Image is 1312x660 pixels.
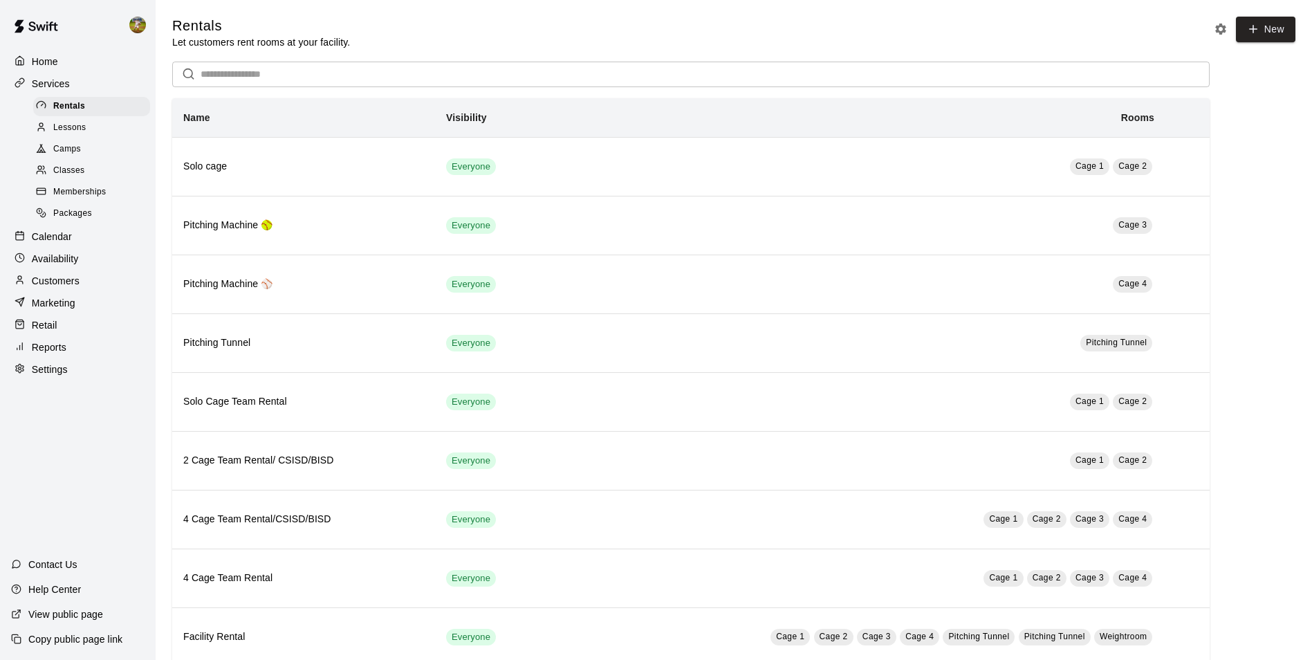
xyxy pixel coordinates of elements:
[446,631,496,644] span: Everyone
[446,219,496,232] span: Everyone
[33,117,156,138] a: Lessons
[32,55,58,68] p: Home
[11,51,145,72] a: Home
[989,573,1017,583] span: Cage 1
[183,336,424,351] h6: Pitching Tunnel
[33,140,150,159] div: Camps
[446,112,487,123] b: Visibility
[33,97,150,116] div: Rentals
[1033,514,1061,524] span: Cage 2
[1075,514,1104,524] span: Cage 3
[53,185,106,199] span: Memberships
[183,277,424,292] h6: Pitching Machine ⚾️
[11,226,145,247] a: Calendar
[905,632,934,641] span: Cage 4
[446,337,496,350] span: Everyone
[33,204,150,223] div: Packages
[11,359,145,380] a: Settings
[33,182,156,203] a: Memberships
[446,158,496,175] div: This service is visible to all of your customers
[32,230,72,244] p: Calendar
[1118,161,1147,171] span: Cage 2
[183,159,424,174] h6: Solo cage
[862,632,891,641] span: Cage 3
[446,455,496,468] span: Everyone
[172,35,350,49] p: Let customers rent rooms at your facility.
[446,335,496,351] div: This service is visible to all of your customers
[183,512,424,527] h6: 4 Cage Team Rental/CSISD/BISD
[776,632,804,641] span: Cage 1
[11,293,145,313] a: Marketing
[1024,632,1085,641] span: Pitching Tunnel
[1033,573,1061,583] span: Cage 2
[183,218,424,233] h6: Pitching Machine 🥎
[446,161,496,174] span: Everyone
[32,363,68,376] p: Settings
[28,583,81,596] p: Help Center
[33,161,150,181] div: Classes
[32,340,66,354] p: Reports
[11,315,145,336] div: Retail
[989,514,1017,524] span: Cage 1
[446,629,496,645] div: This service is visible to all of your customers
[183,571,424,586] h6: 4 Cage Team Rental
[11,73,145,94] a: Services
[446,217,496,234] div: This service is visible to all of your customers
[446,394,496,410] div: This service is visible to all of your customers
[53,207,92,221] span: Packages
[1236,17,1295,42] a: New
[11,271,145,291] a: Customers
[446,570,496,587] div: This service is visible to all of your customers
[32,274,80,288] p: Customers
[33,118,150,138] div: Lessons
[820,632,848,641] span: Cage 2
[446,513,496,526] span: Everyone
[1118,396,1147,406] span: Cage 2
[1100,632,1147,641] span: Weightroom
[1075,396,1104,406] span: Cage 1
[127,11,156,39] div: Jhonny Montoya
[32,296,75,310] p: Marketing
[11,337,145,358] a: Reports
[183,630,424,645] h6: Facility Rental
[1118,279,1147,288] span: Cage 4
[33,203,156,225] a: Packages
[53,143,81,156] span: Camps
[28,558,77,571] p: Contact Us
[1121,112,1154,123] b: Rooms
[11,248,145,269] a: Availability
[33,183,150,202] div: Memberships
[33,161,156,182] a: Classes
[446,396,496,409] span: Everyone
[1118,573,1147,583] span: Cage 4
[33,95,156,117] a: Rentals
[183,112,210,123] b: Name
[183,394,424,410] h6: Solo Cage Team Rental
[172,17,350,35] h5: Rentals
[1118,220,1147,230] span: Cage 3
[446,452,496,469] div: This service is visible to all of your customers
[32,318,57,332] p: Retail
[32,252,79,266] p: Availability
[1118,455,1147,465] span: Cage 2
[28,607,103,621] p: View public page
[446,276,496,293] div: This service is visible to all of your customers
[1210,19,1231,39] button: Rental settings
[1118,514,1147,524] span: Cage 4
[1086,338,1147,347] span: Pitching Tunnel
[948,632,1009,641] span: Pitching Tunnel
[1075,161,1104,171] span: Cage 1
[446,511,496,528] div: This service is visible to all of your customers
[446,278,496,291] span: Everyone
[53,100,85,113] span: Rentals
[33,139,156,161] a: Camps
[183,453,424,468] h6: 2 Cage Team Rental/ CSISD/BISD
[53,164,84,178] span: Classes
